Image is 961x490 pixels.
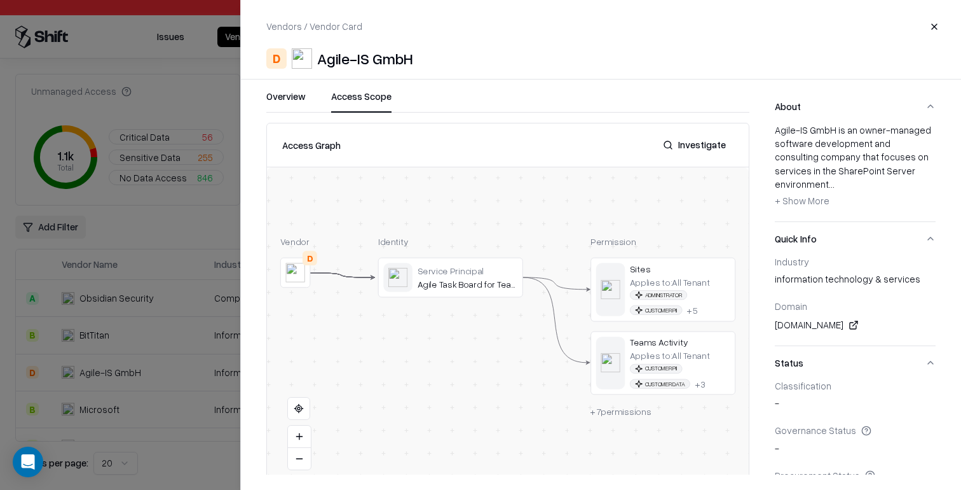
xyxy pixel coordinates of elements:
div: Agile-IS GmbH [317,48,413,69]
div: Vendor [280,235,311,248]
div: Procurement Status [775,470,936,481]
div: Service Principal [418,265,518,277]
div: [DOMAIN_NAME] [775,318,936,333]
button: Status [775,346,936,380]
div: + 3 [695,378,705,389]
button: Access Scope [331,90,392,113]
div: Sites [630,263,730,274]
button: Quick Info [775,222,936,256]
div: Agile Task Board for Teams [418,279,518,290]
span: + Show More [775,195,829,206]
div: - [775,442,936,459]
button: + Show More [775,191,829,211]
button: Overview [266,90,306,113]
div: Identity [378,235,523,248]
div: D [266,48,287,69]
div: Classification [775,380,936,391]
div: Access Graph [282,138,341,152]
div: + 5 [687,305,697,316]
span: Administrator [630,290,687,300]
span: Customer PII [630,305,683,315]
div: Agile-IS GmbH is an owner-managed software development and consulting company that focuses on ser... [775,123,936,211]
div: Permission [590,235,735,248]
span: Customer Data [630,379,690,388]
div: D [303,251,317,265]
p: Vendors / Vendor Card [266,20,362,33]
div: Industry [775,256,936,267]
span: ... [829,178,835,190]
div: Applies to: All Tenant [630,277,709,288]
button: +3 [695,378,705,389]
span: + 7 permissions [590,405,651,416]
div: Quick Info [775,256,936,346]
button: Investigate [655,134,733,157]
div: Applies to: All Tenant [630,350,709,361]
div: Domain [775,300,936,312]
img: Agile-IS GmbH [292,48,312,69]
button: +5 [687,305,697,316]
div: Governance Status [775,424,936,436]
button: About [775,90,936,123]
div: - [775,396,936,414]
span: Customer PII [630,363,683,373]
div: Teams Activity [630,337,730,348]
div: About [775,123,936,221]
div: information technology & services [775,272,936,290]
